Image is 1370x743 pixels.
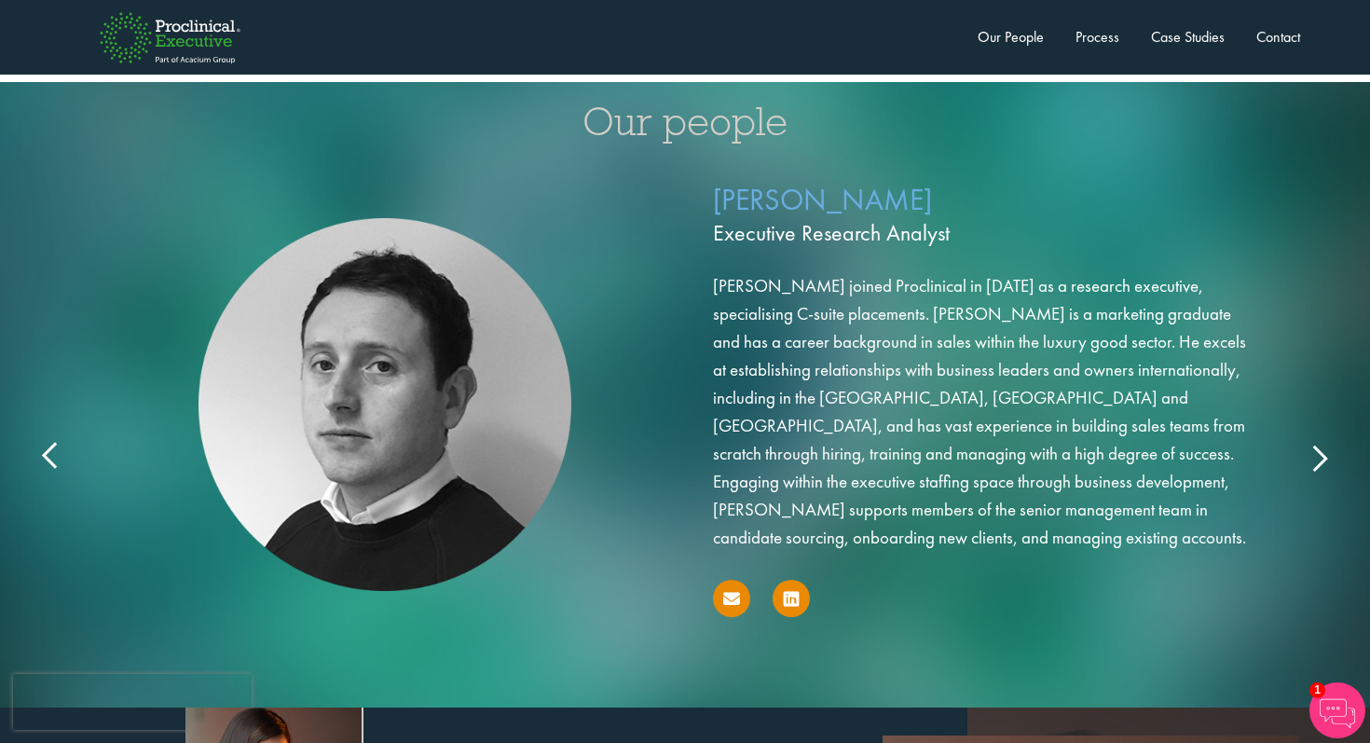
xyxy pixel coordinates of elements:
a: Our People [978,27,1044,47]
a: Process [1075,27,1119,47]
p: [PERSON_NAME] joined Proclinical in [DATE] as a research executive, specialising C-suite placemen... [713,272,1258,552]
span: Executive Research Analyst [713,217,1258,249]
a: Contact [1256,27,1300,47]
a: Case Studies [1151,27,1225,47]
span: 1 [1309,682,1325,698]
iframe: reCAPTCHA [13,674,252,730]
img: Aubrey Gray [199,218,571,591]
img: Chatbot [1309,682,1365,738]
p: [PERSON_NAME] [713,179,1258,254]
